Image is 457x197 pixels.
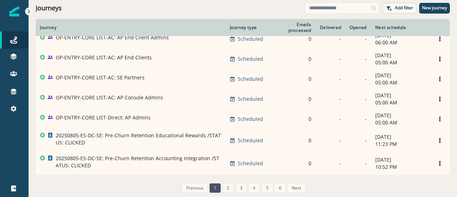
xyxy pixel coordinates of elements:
[434,54,446,64] button: Options
[434,135,446,146] button: Options
[36,109,450,129] a: OP-ENTRY-CORE LIST-Direct: AP AdminsScheduled0--[DATE]05:00 AMOptions
[56,34,169,41] p: OP-ENTRY-CORE LIST-AC: AP End Client Admins
[56,132,221,146] p: 20250805-ES-DC-SE: Pre-Churn Retention Educational Rewards /STATUS: CLICKED
[180,183,306,193] ul: Pagination
[375,99,426,106] p: 05:00 AM
[275,95,311,103] div: 0
[275,183,286,193] a: Page 6
[395,5,413,10] p: Add filter
[236,183,247,193] a: Page 3
[375,133,426,141] p: [DATE]
[238,55,263,63] p: Scheduled
[238,115,263,123] p: Scheduled
[56,54,152,61] p: OP-ENTRY-CORE LIST-AC: AP End Clients
[238,95,263,103] p: Scheduled
[419,3,450,14] button: New journey
[56,74,145,81] p: OP-ENTRY-CORE LIST-AC: SE Partners
[350,95,367,103] div: -
[375,59,426,66] p: 05:00 AM
[434,158,446,169] button: Options
[275,75,311,83] div: 0
[320,137,341,144] div: -
[36,152,450,175] a: 20250805-ES-DC-SE: Pre-Churn Retention Accounting Integration /STATUS: CLICKEDScheduled0--[DATE]1...
[275,160,311,167] div: 0
[320,115,341,123] div: -
[320,25,341,30] div: Delivered
[230,25,267,30] div: Journey type
[375,119,426,126] p: 05:00 AM
[56,114,151,121] p: OP-ENTRY-CORE LIST-Direct: AP Admins
[238,75,263,83] p: Scheduled
[36,129,450,152] a: 20250805-ES-DC-SE: Pre-Churn Retention Educational Rewards /STATUS: CLICKEDScheduled0--[DATE]11:2...
[36,49,450,69] a: OP-ENTRY-CORE LIST-AC: AP End ClientsScheduled0--[DATE]05:00 AMOptions
[350,75,367,83] div: -
[320,75,341,83] div: -
[261,183,272,193] a: Page 5
[375,25,426,30] div: Next schedule
[320,55,341,63] div: -
[350,25,367,30] div: Opened
[375,79,426,86] p: 05:00 AM
[375,141,426,148] p: 11:23 PM
[36,4,62,12] h1: Journeys
[40,25,221,30] div: Journey
[382,3,416,14] button: Add filter
[275,115,311,123] div: 0
[275,22,311,33] div: Emails processed
[422,5,447,10] p: New journey
[350,137,367,144] div: -
[248,183,260,193] a: Page 4
[434,114,446,124] button: Options
[434,34,446,44] button: Options
[238,35,263,43] p: Scheduled
[375,39,426,46] p: 06:00 AM
[36,69,450,89] a: OP-ENTRY-CORE LIST-AC: SE PartnersScheduled0--[DATE]05:00 AMOptions
[375,72,426,79] p: [DATE]
[320,35,341,43] div: -
[275,137,311,144] div: 0
[434,94,446,104] button: Options
[350,160,367,167] div: -
[320,95,341,103] div: -
[320,160,341,167] div: -
[36,29,450,49] a: OP-ENTRY-CORE LIST-AC: AP End Client AdminsScheduled0--[DATE]06:00 AMOptions
[375,92,426,99] p: [DATE]
[434,74,446,84] button: Options
[9,6,19,16] img: Inflection
[36,89,450,109] a: OP-ENTRY-CORE LIST-AC: AP Console AdminsScheduled0--[DATE]05:00 AMOptions
[275,55,311,63] div: 0
[56,155,221,169] p: 20250805-ES-DC-SE: Pre-Churn Retention Accounting Integration /STATUS: CLICKED
[222,183,233,193] a: Page 2
[375,112,426,119] p: [DATE]
[350,55,367,63] div: -
[350,35,367,43] div: -
[375,156,426,163] p: [DATE]
[287,183,305,193] a: Next page
[210,183,221,193] a: Page 1 is your current page
[375,52,426,59] p: [DATE]
[238,160,263,167] p: Scheduled
[238,137,263,144] p: Scheduled
[56,94,163,101] p: OP-ENTRY-CORE LIST-AC: AP Console Admins
[350,115,367,123] div: -
[275,35,311,43] div: 0
[375,163,426,171] p: 10:52 PM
